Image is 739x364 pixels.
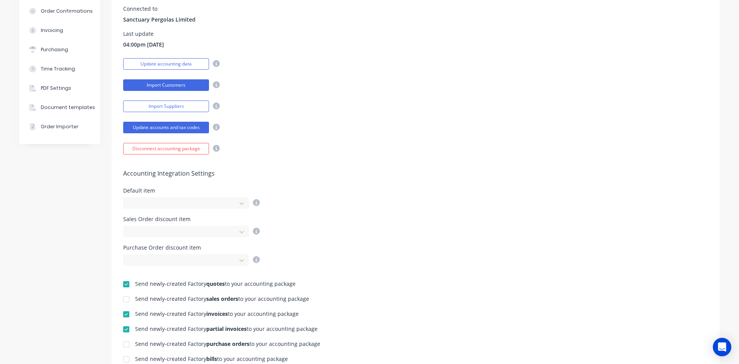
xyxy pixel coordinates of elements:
[19,2,100,21] button: Order Confirmations
[206,340,249,347] b: purchase orders
[135,296,309,302] div: Send newly-created Factory to your accounting package
[123,122,209,133] button: Update accounts and tax codes
[19,98,100,117] button: Document templates
[41,27,63,34] div: Invoicing
[206,295,238,302] b: sales orders
[41,85,71,92] div: PDF Settings
[123,245,260,250] div: Purchase Order discount item
[41,8,93,15] div: Order Confirmations
[206,325,247,332] b: partial invoices
[41,46,68,53] div: Purchasing
[135,356,288,362] div: Send newly-created Factory to your accounting package
[19,21,100,40] button: Invoicing
[123,58,209,70] button: Update accounting data
[713,338,731,356] div: Open Intercom Messenger
[19,40,100,59] button: Purchasing
[19,59,100,79] button: Time Tracking
[41,123,79,130] div: Order Importer
[123,40,164,49] span: 04:00pm [DATE]
[123,143,209,154] button: Disconnect accounting package
[135,281,296,287] div: Send newly-created Factory to your accounting package
[135,326,318,332] div: Send newly-created Factory to your accounting package
[41,104,95,111] div: Document templates
[19,79,100,98] button: PDF Settings
[206,355,217,362] b: bills
[123,170,708,177] h5: Accounting Integration Settings
[206,310,228,317] b: invoices
[123,31,164,37] div: Last update
[135,311,299,317] div: Send newly-created Factory to your accounting package
[19,117,100,136] button: Order Importer
[123,6,196,12] div: Connected to
[41,65,75,72] div: Time Tracking
[135,341,320,347] div: Send newly-created Factory to your accounting package
[123,15,196,23] span: Sanctuary Pergolas Limited
[123,101,209,112] button: Import Suppliers
[123,188,260,193] div: Default item
[123,216,260,222] div: Sales Order discount item
[123,79,209,91] button: Import Customers
[206,280,225,287] b: quotes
